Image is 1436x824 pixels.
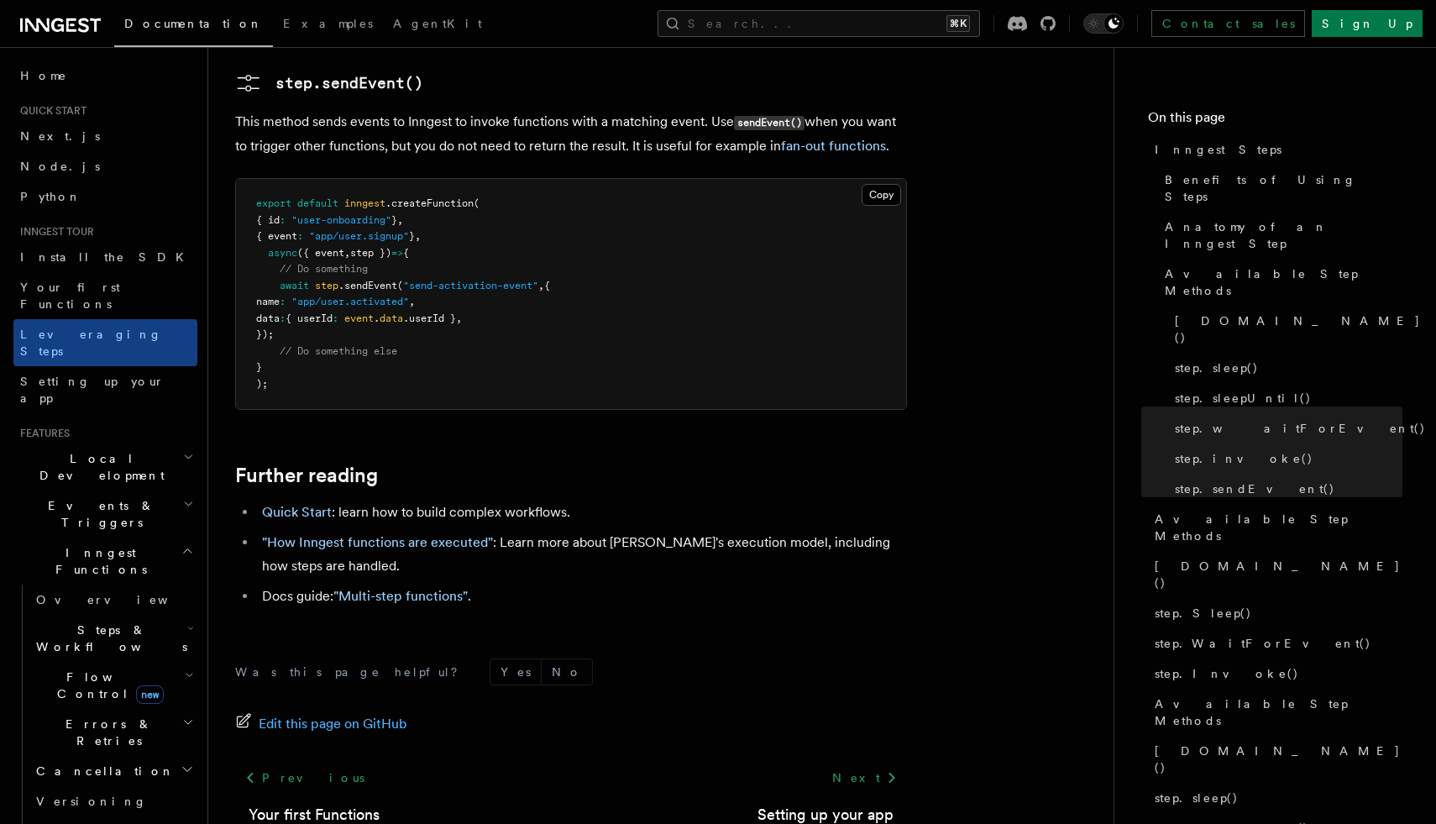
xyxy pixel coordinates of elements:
[333,588,468,604] a: "Multi-step functions"
[124,17,263,30] span: Documentation
[403,247,409,259] span: {
[29,669,185,702] span: Flow Control
[235,70,423,97] a: step.sendEvent()
[256,361,262,373] span: }
[235,712,407,736] a: Edit this page on GitHub
[280,296,286,307] span: :
[1155,511,1402,544] span: Available Step Methods
[256,378,268,390] span: );
[1155,665,1299,682] span: step.Invoke()
[1168,306,1402,353] a: [DOMAIN_NAME]()
[309,230,409,242] span: "app/user.signup"
[29,615,197,662] button: Steps & Workflows
[235,110,907,158] p: This method sends events to Inngest to invoke functions with a matching event. Use when you want ...
[1175,420,1426,437] span: step.waitForEvent()
[374,312,380,324] span: .
[415,230,421,242] span: ,
[1151,10,1305,37] a: Contact sales
[280,280,309,291] span: await
[297,230,303,242] span: :
[13,121,197,151] a: Next.js
[280,345,397,357] span: // Do something else
[256,197,291,209] span: export
[1155,558,1402,591] span: [DOMAIN_NAME]()
[403,312,456,324] span: .userId }
[13,443,197,491] button: Local Development
[380,312,403,324] span: data
[20,250,194,264] span: Install the SDK
[350,247,391,259] span: step })
[280,312,286,324] span: :
[257,501,907,524] li: : learn how to build complex workflows.
[273,5,383,45] a: Examples
[1155,790,1239,806] span: step.sleep()
[268,247,297,259] span: async
[1175,312,1421,346] span: [DOMAIN_NAME]()
[13,225,94,239] span: Inngest tour
[13,450,183,484] span: Local Development
[1175,360,1259,376] span: step.sleep()
[280,214,286,226] span: :
[490,659,541,685] button: Yes
[391,247,403,259] span: =>
[456,312,462,324] span: ,
[13,151,197,181] a: Node.js
[862,184,901,206] button: Copy
[257,585,907,608] li: Docs guide: .
[1148,598,1402,628] a: step.Sleep()
[13,319,197,366] a: Leveraging Steps
[280,263,368,275] span: // Do something
[822,763,907,793] a: Next
[1168,474,1402,504] a: step.sendEvent()
[13,104,86,118] span: Quick start
[20,375,165,405] span: Setting up your app
[1168,353,1402,383] a: step.sleep()
[409,296,415,307] span: ,
[29,662,197,709] button: Flow Controlnew
[544,280,550,291] span: {
[333,312,338,324] span: :
[1148,689,1402,736] a: Available Step Methods
[136,685,164,704] span: new
[315,280,338,291] span: step
[344,312,374,324] span: event
[1158,165,1402,212] a: Benefits of Using Steps
[235,763,374,793] a: Previous
[542,659,592,685] button: No
[946,15,970,32] kbd: ⌘K
[1312,10,1423,37] a: Sign Up
[474,197,480,209] span: (
[13,272,197,319] a: Your first Functions
[538,280,544,291] span: ,
[13,491,197,538] button: Events & Triggers
[1148,108,1402,134] h4: On this page
[29,709,197,756] button: Errors & Retries
[403,280,538,291] span: "send-activation-event"
[1148,783,1402,813] a: step.sleep()
[1148,736,1402,783] a: [DOMAIN_NAME]()
[338,280,397,291] span: .sendEvent
[13,427,70,440] span: Features
[29,716,182,749] span: Errors & Retries
[283,17,373,30] span: Examples
[1158,212,1402,259] a: Anatomy of an Inngest Step
[1165,265,1402,299] span: Available Step Methods
[297,247,344,259] span: ({ event
[29,622,187,655] span: Steps & Workflows
[20,129,100,143] span: Next.js
[36,795,147,808] span: Versioning
[256,328,274,340] span: });
[1155,635,1371,652] span: step.WaitForEvent()
[383,5,492,45] a: AgentKit
[1148,659,1402,689] a: step.Invoke()
[286,312,333,324] span: { userId
[1168,443,1402,474] a: step.invoke()
[29,763,175,779] span: Cancellation
[1175,480,1335,497] span: step.sendEvent()
[397,214,403,226] span: ,
[29,756,197,786] button: Cancellation
[235,464,378,487] a: Further reading
[114,5,273,47] a: Documentation
[1168,413,1402,443] a: step.waitForEvent()
[20,160,100,173] span: Node.js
